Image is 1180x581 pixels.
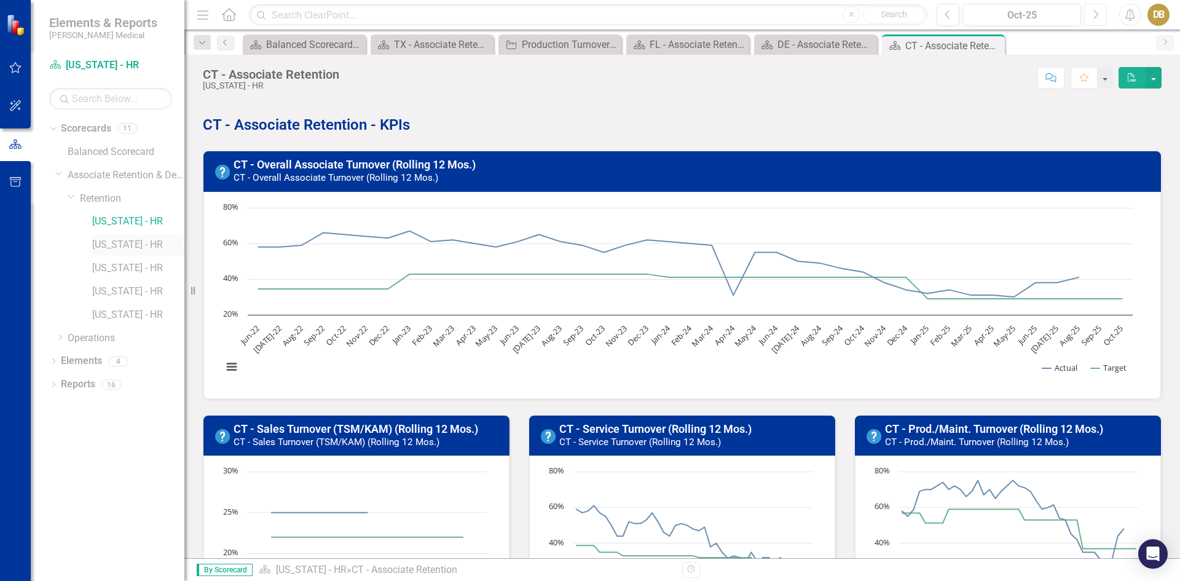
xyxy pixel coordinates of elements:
[80,192,184,206] a: Retention
[366,323,391,348] text: Dec-22
[6,14,28,36] img: ClearPoint Strategy
[885,437,1069,448] small: CT - Prod./Maint. Turnover (Rolling 12 Mos.)
[625,323,650,348] text: Dec-23
[967,8,1077,23] div: Oct-25
[223,358,240,376] button: View chart menu, Chart
[266,37,363,52] div: Balanced Scorecard Welcome Page
[1091,362,1127,373] button: Show Target
[409,323,435,348] text: Feb-23
[215,429,230,444] img: No Information
[49,58,172,73] a: [US_STATE] - HR
[234,172,438,183] small: CT - Overall Associate Turnover (Rolling 12 Mos.)
[867,429,881,444] img: No Information
[884,322,910,348] text: Dec-24
[650,37,746,52] div: FL - Associate Retention
[522,37,618,52] div: Production Turnover Improvement Plan
[648,322,672,347] text: Jan-24
[246,37,363,52] a: Balanced Scorecard Welcome Page
[92,261,184,275] a: [US_STATE] - HR
[732,322,759,349] text: May-24
[549,500,564,512] text: 60%
[603,323,629,349] text: Nov-23
[875,537,890,548] text: 40%
[502,37,618,52] a: Production Turnover Improvement Plan
[948,323,974,349] text: Mar-25
[223,465,238,476] text: 30%
[899,507,1138,551] g: Target, line 2 of 2 with 41 data points.
[49,15,157,30] span: Elements & Reports
[863,6,924,23] button: Search
[216,202,1148,386] div: Chart. Highcharts interactive chart.
[223,308,238,319] text: 20%
[259,563,673,577] div: »
[223,237,238,248] text: 60%
[323,323,348,347] text: Oct-22
[907,323,931,347] text: Jan-25
[777,37,874,52] div: DE - Associate Retention
[237,323,262,347] text: Jun-22
[1056,323,1082,349] text: Aug-25
[374,37,490,52] a: TX - Associate Retention
[559,422,752,435] a: CT - Service Turnover (Rolling 12 Mos.)
[453,323,478,347] text: Apr-23
[203,68,339,81] div: CT - Associate Retention
[223,272,238,283] text: 40%
[1147,4,1170,26] button: DB
[216,202,1139,386] svg: Interactive chart
[68,168,184,183] a: Associate Retention & Development
[559,437,721,448] small: CT - Service Turnover (Rolling 12 Mos.)
[841,322,867,347] text: Oct-24
[352,564,457,575] div: CT - Associate Retention
[689,322,715,349] text: Mar-24
[68,145,184,159] a: Balanced Scorecard
[971,323,996,347] text: Apr-25
[755,322,781,347] text: Jun-24
[549,537,564,548] text: 40%
[215,165,230,180] img: No Information
[234,158,476,171] a: CT - Overall Associate Turnover (Rolling 12 Mos.)
[249,4,927,26] input: Search ClearPoint...
[1079,323,1104,348] text: Sep-25
[541,429,556,444] img: No Information
[61,377,95,392] a: Reports
[394,37,490,52] div: TX - Associate Retention
[881,9,907,19] span: Search
[1101,323,1125,347] text: Oct-25
[92,215,184,229] a: [US_STATE] - HR
[560,323,586,348] text: Sep-23
[269,510,370,515] g: Actual, line 1 of 2 with 5 data points.
[712,322,737,347] text: Apr-24
[203,116,410,133] strong: CT - Associate Retention - KPIs
[108,356,128,366] div: 4
[963,4,1081,26] button: Oct-25
[991,323,1017,349] text: May-25
[269,535,466,540] g: Target, line 2 of 2 with 5 data points.
[92,285,184,299] a: [US_STATE] - HR
[862,322,888,349] text: Nov-24
[68,331,184,346] a: Operations
[757,37,874,52] a: DE - Associate Retention
[629,37,746,52] a: FL - Associate Retention
[510,323,543,355] text: [DATE]-23
[1028,323,1061,355] text: [DATE]-25
[927,323,953,348] text: Feb-25
[49,88,172,109] input: Search Below...
[251,323,283,355] text: [DATE]-22
[538,323,564,349] text: Aug-23
[875,465,890,476] text: 80%
[1138,539,1168,569] div: Open Intercom Messenger
[430,323,456,349] text: Mar-23
[1042,362,1077,373] button: Show Actual
[197,564,253,576] span: By Scorecard
[61,122,111,136] a: Scorecards
[875,500,890,512] text: 60%
[280,323,305,349] text: Aug-22
[496,323,521,347] text: Jun-23
[583,323,607,347] text: Oct-23
[885,422,1103,435] a: CT - Prod./Maint. Turnover (Rolling 12 Mos.)
[819,322,845,348] text: Sep-24
[344,323,369,349] text: Nov-22
[223,547,238,558] text: 20%
[276,564,347,575] a: [US_STATE] - HR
